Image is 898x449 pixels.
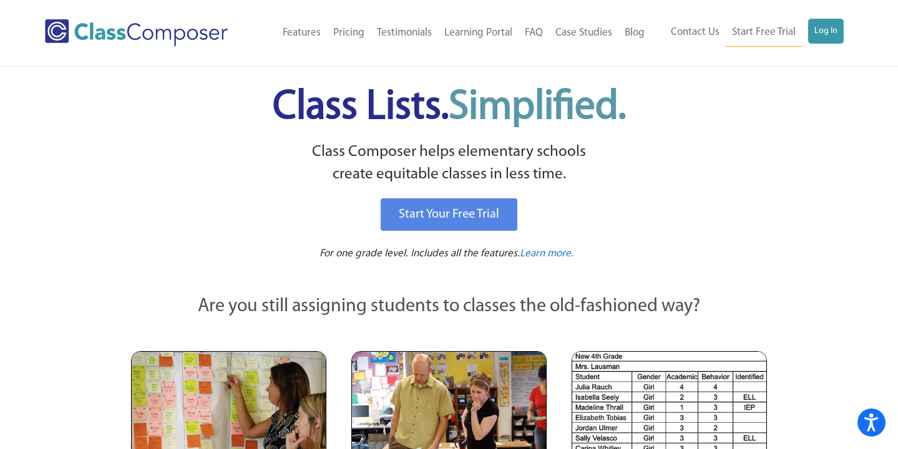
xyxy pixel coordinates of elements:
[256,19,652,47] nav: Header Menu
[520,248,573,259] span: Learn more.
[45,19,228,46] img: Class Composer
[665,19,726,46] a: Contact Us
[129,141,769,186] p: Class Composer helps elementary schools create equitable classes in less time.
[651,19,844,47] nav: Header Menu
[808,19,844,44] a: Log In
[273,87,626,128] span: Class Lists.
[519,19,549,47] a: FAQ
[618,19,651,47] a: Blog
[276,19,327,47] a: Features
[549,19,618,47] a: Case Studies
[131,293,768,321] p: Are you still assigning students to classes the old-fashioned way?
[320,248,520,259] span: For one grade level. Includes all the features.
[399,208,499,221] span: Start Your Free Trial
[438,19,519,47] a: Learning Portal
[327,19,371,47] a: Pricing
[381,198,517,231] a: Start Your Free Trial
[520,246,573,262] a: Learn more.
[371,19,438,47] a: Testimonials
[449,87,626,128] span: Simplified.
[726,19,802,47] a: Start Free Trial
